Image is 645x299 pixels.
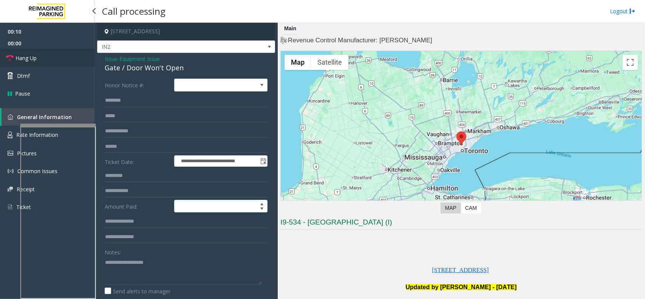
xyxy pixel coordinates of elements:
[105,55,118,63] span: Issue
[17,186,35,193] span: Receipt
[406,284,517,290] b: Updated by [PERSON_NAME] - [DATE]
[16,131,58,138] span: Rate Information
[285,55,311,70] button: Show street map
[105,63,268,73] div: Gate / Door Won't Open
[17,150,37,157] span: Pictures
[119,55,160,63] span: Equipment Issue
[97,41,239,53] span: IN2
[630,7,636,15] img: logout
[2,108,94,126] a: General Information
[623,55,638,70] button: Toggle fullscreen view
[8,132,12,138] img: 'icon'
[97,23,275,40] h4: [STREET_ADDRESS]
[461,203,481,214] label: CAM
[103,155,172,167] label: Ticket Date:
[103,200,172,213] label: Amount Paid:
[282,23,298,35] div: Main
[118,55,160,62] span: -
[8,187,13,192] img: 'icon'
[456,132,466,146] div: 2200 Yonge Street, Toronto, ON
[105,246,121,256] label: Notes:
[280,36,642,45] h4: Revenue Control Manufacturer: [PERSON_NAME]
[311,55,348,70] button: Show satellite imagery
[257,206,267,212] span: Decrease value
[17,167,57,175] span: Common Issues
[8,168,14,174] img: 'icon'
[280,217,642,230] h3: I9-534 - [GEOGRAPHIC_DATA] (I)
[15,54,37,62] span: Hang Up
[98,2,169,20] h3: Call processing
[16,203,31,211] span: Ticket
[105,287,170,295] label: Send alerts to manager
[8,204,12,211] img: 'icon'
[15,90,30,98] span: Pause
[17,113,72,121] span: General Information
[432,267,489,273] a: [STREET_ADDRESS]
[610,7,636,15] a: Logout
[259,156,267,166] span: Toggle popup
[441,203,461,214] label: Map
[8,151,13,156] img: 'icon'
[257,200,267,206] span: Increase value
[103,79,172,91] label: Honor Notice #:
[17,72,30,80] span: Dtmf
[8,114,13,120] img: 'icon'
